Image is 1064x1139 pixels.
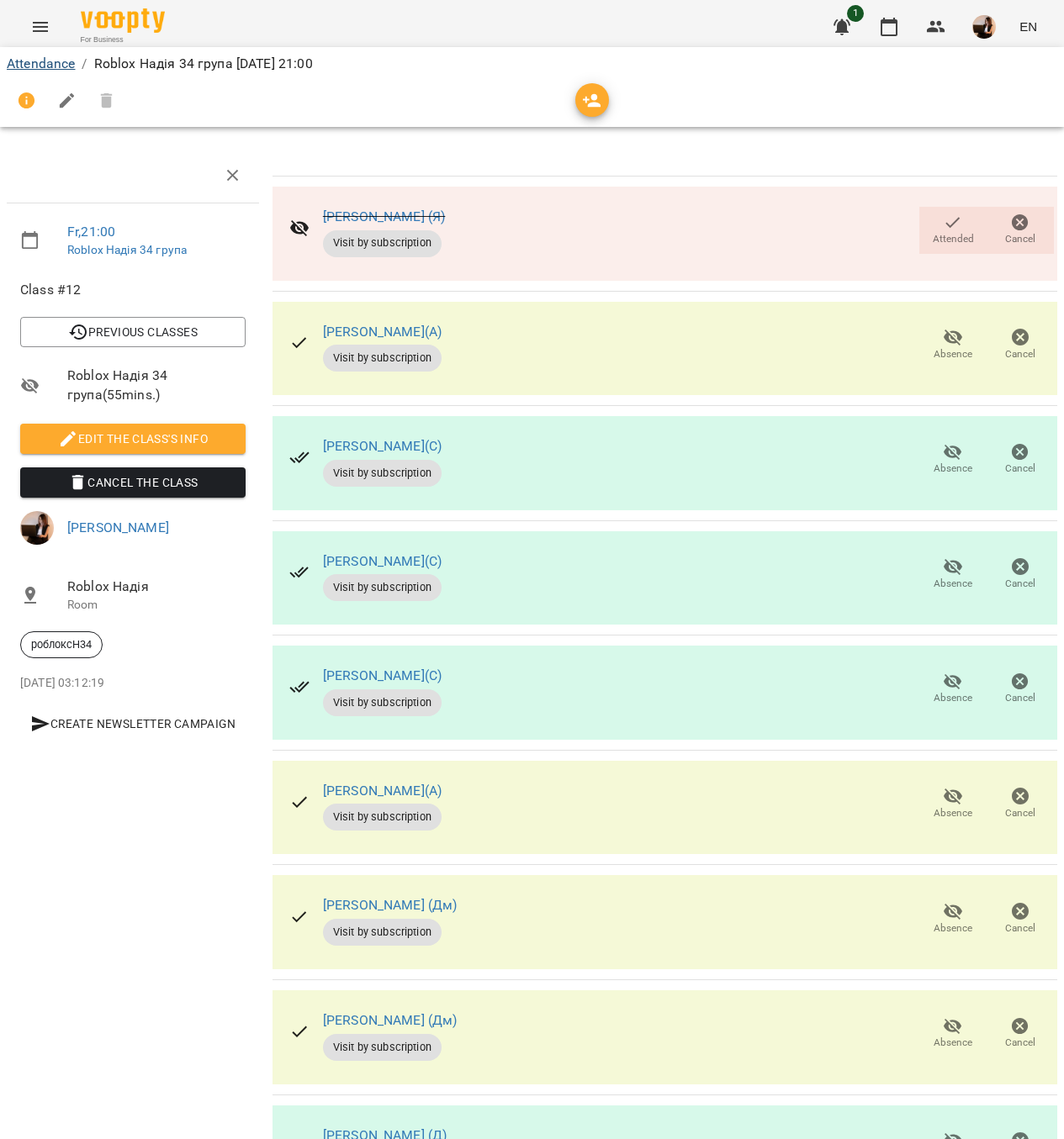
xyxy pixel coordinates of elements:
[82,54,87,74] li: /
[919,666,987,713] button: Absence
[34,429,232,449] span: Edit the class's Info
[1005,806,1035,820] span: Cancel
[323,783,442,799] a: [PERSON_NAME](А)
[20,467,246,498] button: Cancel the class
[1005,347,1035,361] span: Cancel
[1005,461,1035,476] span: Cancel
[67,366,246,405] span: Roblox Надія 34 група ( 55 mins. )
[323,351,442,366] span: Visit by subscription
[323,235,442,250] span: Visit by subscription
[20,631,103,658] div: роблоксН34
[934,691,972,705] span: Absence
[27,714,239,734] span: Create Newsletter Campaign
[987,436,1054,483] button: Cancel
[323,324,442,340] a: [PERSON_NAME](А)
[20,675,246,692] p: [DATE] 03:12:19
[81,8,165,33] img: Voopty Logo
[7,54,1057,74] nav: breadcrumb
[323,466,442,481] span: Visit by subscription
[20,280,246,300] span: Class #12
[919,207,987,254] button: Attended
[987,666,1054,713] button: Cancel
[323,1012,458,1028] a: [PERSON_NAME] (Дм)
[919,321,987,368] button: Absence
[987,781,1054,828] button: Cancel
[323,897,458,913] a: [PERSON_NAME] (Дм)
[323,925,442,940] span: Visit by subscription
[67,224,115,240] a: Fr , 21:00
[1019,18,1037,35] span: EN
[847,5,864,22] span: 1
[20,424,246,454] button: Edit the class's Info
[919,551,987,599] button: Absence
[919,436,987,483] button: Absence
[1005,232,1035,246] span: Cancel
[20,511,54,545] img: f1c8304d7b699b11ef2dd1d838014dff.jpg
[934,461,972,476] span: Absence
[34,322,232,342] span: Previous Classes
[1005,1036,1035,1050] span: Cancel
[323,667,442,683] a: [PERSON_NAME](С)
[21,637,102,652] span: роблоксН34
[987,1010,1054,1057] button: Cancel
[934,1036,972,1050] span: Absence
[934,806,972,820] span: Absence
[67,597,246,614] p: Room
[987,551,1054,599] button: Cancel
[67,519,169,535] a: [PERSON_NAME]
[987,895,1054,942] button: Cancel
[94,54,313,74] p: Roblox Надія 34 група [DATE] 21:00
[20,7,61,47] button: Menu
[20,709,246,739] button: Create Newsletter Campaign
[919,781,987,828] button: Absence
[934,577,972,591] span: Absence
[972,15,996,39] img: f1c8304d7b699b11ef2dd1d838014dff.jpg
[919,1010,987,1057] button: Absence
[1005,921,1035,936] span: Cancel
[987,321,1054,368] button: Cancel
[934,921,972,936] span: Absence
[1005,577,1035,591] span: Cancel
[323,208,446,224] a: [PERSON_NAME] (Я)
[1013,11,1044,42] button: EN
[323,1040,442,1055] span: Visit by subscription
[81,34,165,45] span: For Business
[323,438,442,454] a: [PERSON_NAME](С)
[323,580,442,595] span: Visit by subscription
[933,232,974,246] span: Attended
[934,347,972,361] span: Absence
[67,577,246,597] span: Roblox Надія
[323,809,442,825] span: Visit by subscription
[323,695,442,710] span: Visit by subscription
[919,895,987,942] button: Absence
[67,243,187,256] a: Roblox Надія 34 група
[987,207,1054,254] button: Cancel
[1005,691,1035,705] span: Cancel
[7,55,75,71] a: Attendance
[20,317,246,347] button: Previous Classes
[34,472,232,493] span: Cancel the class
[323,553,442,569] a: [PERSON_NAME](С)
